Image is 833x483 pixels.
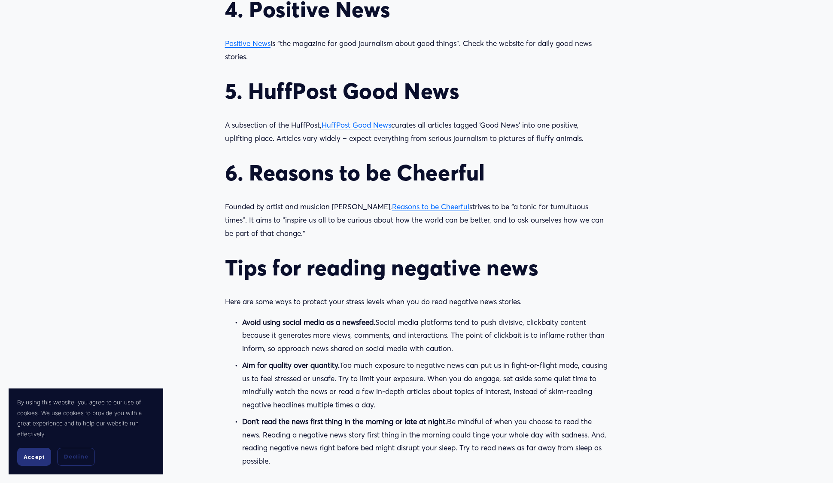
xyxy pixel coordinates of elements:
[57,448,95,466] button: Decline
[9,388,163,474] section: Cookie banner
[225,78,608,104] h2: 5. HuffPost Good News
[17,397,155,439] p: By using this website, you agree to our use of cookies. We use cookies to provide you with a grea...
[242,361,340,370] strong: Aim for quality over quantity.
[225,295,608,309] p: Here are some ways to protect your stress levels when you do read negative news stories.
[392,202,469,211] a: Reasons to be Cheerful
[17,448,51,466] button: Accept
[225,159,608,186] h2: 6. Reasons to be Cheerful
[322,120,391,129] a: HuffPost Good News
[225,200,608,240] p: Founded by artist and musician [PERSON_NAME], strives to be “a tonic for tumultuous times”. It ai...
[225,119,608,145] p: A subsection of the HuffPost, curates all articles tagged ‘Good News’ into one positive, upliftin...
[225,37,608,63] p: is “the magazine for good journalism about good things”. Check the website for daily good news st...
[225,254,608,281] h2: Tips for reading negative news
[24,454,45,460] span: Accept
[242,318,375,327] strong: Avoid using social media as a newsfeed.
[242,415,608,468] p: Be mindful of when you choose to read the news. Reading a negative news story first thing in the ...
[242,359,608,411] p: Too much exposure to negative news can put us in fight-or-flight mode, causing us to feel stresse...
[225,39,271,48] a: Positive News
[242,316,608,355] p: Social media platforms tend to push divisive, clickbaity content because it generates more views,...
[64,453,88,461] span: Decline
[242,417,447,426] strong: Don’t read the news first thing in the morning or late at night.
